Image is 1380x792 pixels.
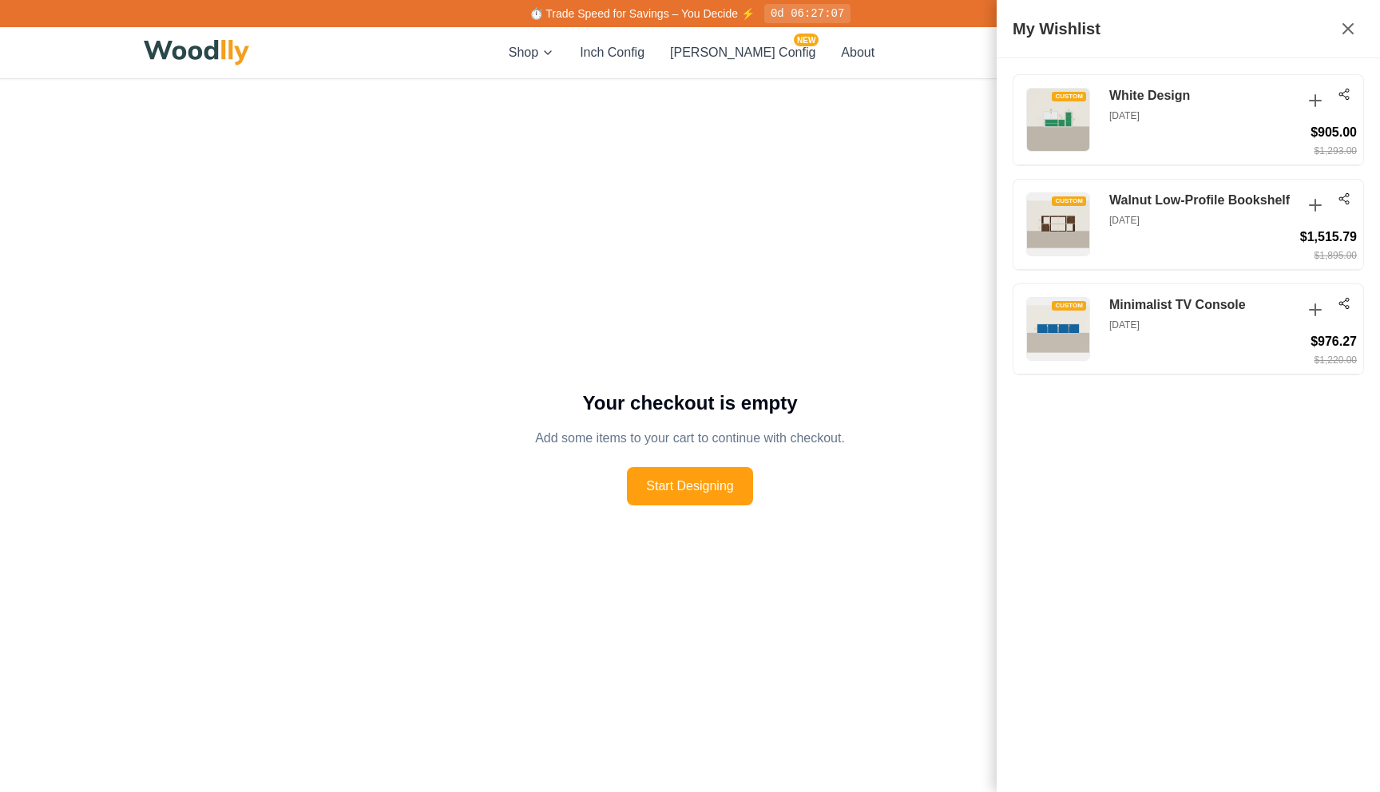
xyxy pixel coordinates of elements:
p: [DATE] [1109,213,1293,228]
div: $1,515.79 [1300,228,1357,247]
img: Minimalist TV Console [1027,298,1089,360]
h3: Minimalist TV Console [1109,297,1293,314]
div: CUSTOM [1052,92,1086,101]
div: 0d 06:27:07 [764,4,851,23]
div: $976.27 [1311,332,1357,351]
button: About [841,43,874,62]
img: Walnut Low-Profile Bookshelf [1027,193,1089,255]
button: Shop [509,43,554,62]
div: $905.00 [1311,123,1357,142]
p: [DATE] [1109,109,1293,123]
img: White Design [1027,89,1089,151]
div: $1,220.00 [1315,353,1357,367]
div: CUSTOM [1052,301,1086,311]
div: CUSTOM [1052,196,1086,206]
span: ⏱️ Trade Speed for Savings – You Decide ⚡ [529,7,755,20]
div: $1,293.00 [1315,144,1357,158]
button: Inch Config [580,43,644,62]
p: [DATE] [1109,318,1293,332]
h2: My Wishlist [1013,17,1100,41]
button: Start Designing [627,467,752,505]
h3: White Design [1109,88,1293,105]
span: NEW [794,34,819,46]
h3: Walnut Low-Profile Bookshelf [1109,192,1293,209]
h1: Your checkout is empty [535,390,845,416]
img: Woodlly [144,40,249,65]
p: Add some items to your cart to continue with checkout. [535,429,845,448]
button: [PERSON_NAME] ConfigNEW [670,43,815,62]
div: $1,895.00 [1315,248,1357,263]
